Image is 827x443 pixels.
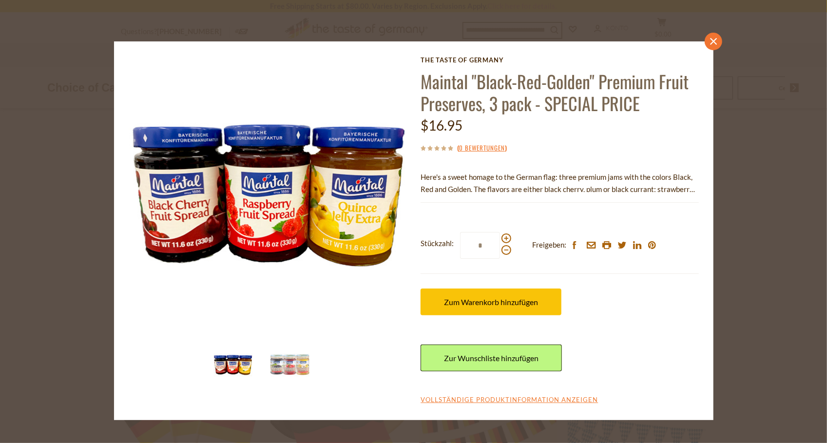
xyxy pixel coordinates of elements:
span: $16.95 [421,117,462,134]
a: Vollständige Produktinformation anzeigen [421,396,598,404]
a: The Taste of Germany [421,56,698,64]
a: Maintal "Black-Red-Golden" Premium Fruit Preserves, 3 pack - SPECIAL PRICE [421,68,689,116]
img: Maintal "Black-Red-Golden" Premium Fruit Preserves, 3 pack - SPECIAL PRICE [270,346,309,385]
strong: Stückzahl: [421,237,454,250]
span: Freigeben: [532,239,566,251]
img: Maintal "Black-Red-Golden" Premium Fruit Preserves, 3 pack - SPECIAL PRICE [213,346,252,385]
a: 0 Bewertungen [459,143,505,154]
a: Zur Wunschliste hinzufügen [421,345,562,371]
img: Maintal "Black-Red-Golden" Premium Fruit Preserves, 3 pack - SPECIAL PRICE [129,56,407,334]
span: Zum Warenkorb hinzufügen [444,297,538,307]
p: Here's a sweet homage to the German flag: three premium jams with the colors Black, Red and Golde... [421,171,698,195]
span: ( ) [457,143,507,153]
input: Stückzahl: [460,232,500,259]
button: Zum Warenkorb hinzufügen [421,289,561,315]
